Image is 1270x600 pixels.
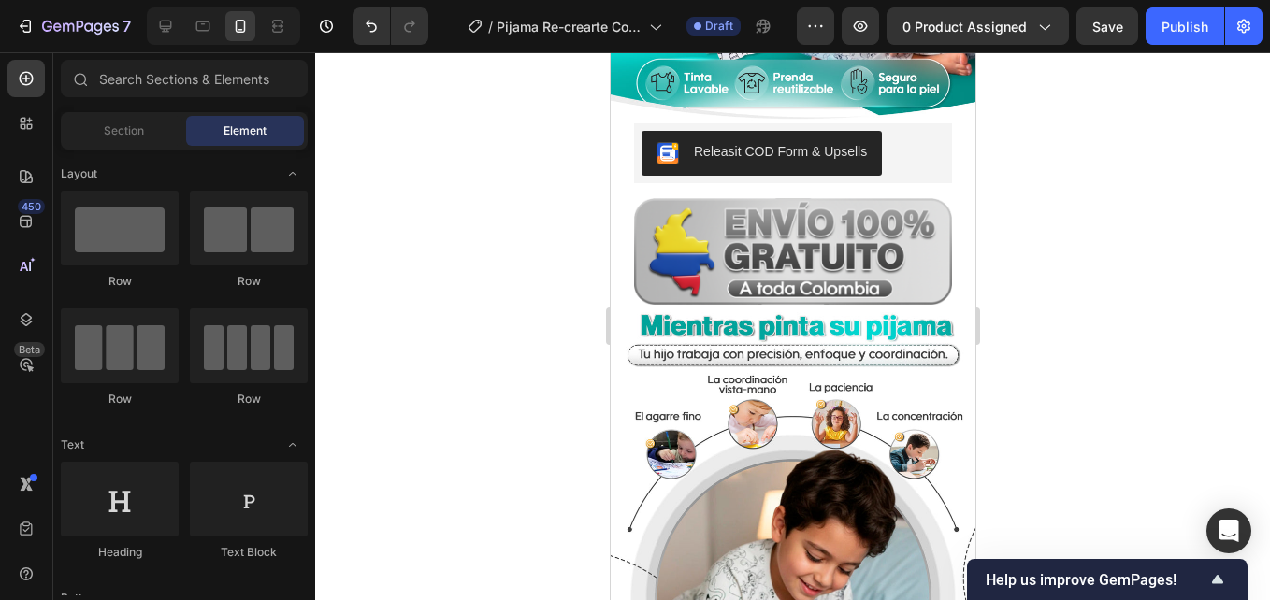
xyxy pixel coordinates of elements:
[14,342,45,357] div: Beta
[224,122,267,139] span: Element
[611,52,975,600] iframe: Design area
[902,17,1027,36] span: 0 product assigned
[705,18,733,35] span: Draft
[1076,7,1138,45] button: Save
[1162,17,1208,36] div: Publish
[190,544,308,561] div: Text Block
[986,568,1229,591] button: Show survey - Help us improve GemPages!
[1146,7,1224,45] button: Publish
[190,273,308,290] div: Row
[278,159,308,189] span: Toggle open
[497,17,642,36] span: Pijama Re-crearte Coloreable - IC
[18,199,45,214] div: 450
[61,391,179,407] div: Row
[488,17,493,36] span: /
[1206,508,1251,553] div: Open Intercom Messenger
[61,60,308,97] input: Search Sections & Elements
[887,7,1069,45] button: 0 product assigned
[61,165,97,182] span: Layout
[61,544,179,561] div: Heading
[61,436,84,453] span: Text
[353,7,428,45] div: Undo/Redo
[123,15,131,37] p: 7
[1092,19,1123,35] span: Save
[104,122,144,139] span: Section
[61,273,179,290] div: Row
[278,430,308,460] span: Toggle open
[190,391,308,407] div: Row
[986,571,1206,589] span: Help us improve GemPages!
[7,7,139,45] button: 7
